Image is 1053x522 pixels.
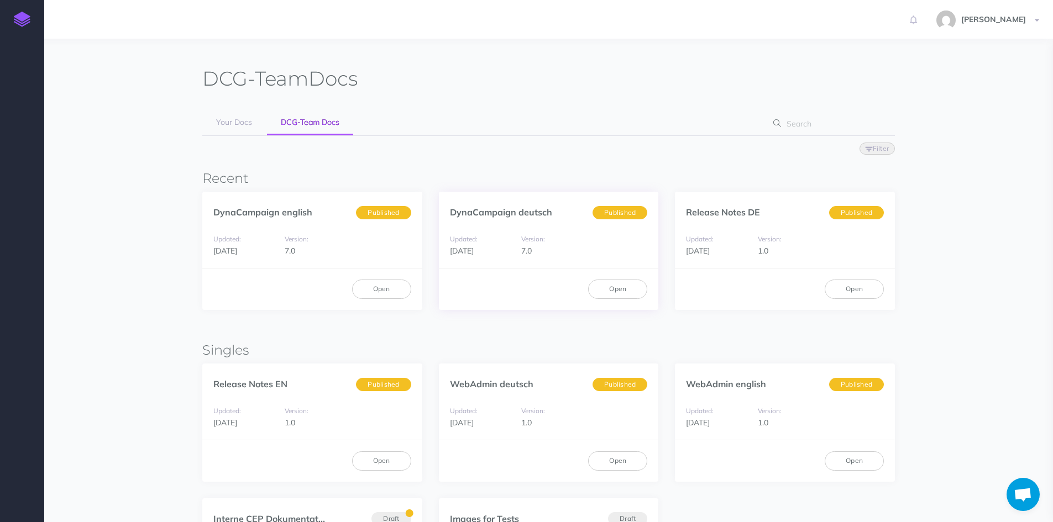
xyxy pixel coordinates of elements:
small: Version: [758,407,782,415]
small: Updated: [213,235,241,243]
a: DynaCampaign english [213,207,312,218]
small: Updated: [686,235,714,243]
span: [DATE] [450,418,474,428]
a: DynaCampaign deutsch [450,207,552,218]
a: DCG-Team Docs [267,110,353,135]
a: Your Docs [202,110,266,135]
img: logo-mark.svg [14,12,30,27]
span: [DATE] [213,246,237,256]
span: DCG-Team Docs [281,117,339,127]
h1: Docs [202,66,358,91]
small: Version: [285,235,308,243]
a: Release Notes DE [686,207,760,218]
a: Release Notes EN [213,378,287,389]
small: Updated: [450,407,478,415]
small: Version: [758,235,782,243]
a: Open [588,280,647,298]
a: WebAdmin english [686,378,766,389]
span: DCG-Team [202,66,308,91]
span: [DATE] [450,246,474,256]
img: e0b8158309a7a9c2ba5a20a85ae97691.jpg [936,10,956,30]
small: Updated: [686,407,714,415]
a: Open [588,451,647,470]
h3: Singles [202,343,895,357]
a: Open [352,451,411,470]
button: Filter [860,143,895,155]
span: [DATE] [213,418,237,428]
small: Version: [521,407,545,415]
a: WebAdmin deutsch [450,378,533,389]
small: Version: [285,407,308,415]
span: 1.0 [521,418,532,428]
a: Open [825,280,884,298]
div: Chat öffnen [1007,478,1040,511]
input: Search [783,114,878,134]
span: [PERSON_NAME] [956,14,1031,24]
small: Version: [521,235,545,243]
span: [DATE] [686,418,710,428]
span: 7.0 [285,246,295,256]
h3: Recent [202,171,895,186]
small: Updated: [213,407,241,415]
a: Open [825,451,884,470]
a: Open [352,280,411,298]
span: [DATE] [686,246,710,256]
span: 1.0 [758,246,768,256]
span: 1.0 [758,418,768,428]
span: 1.0 [285,418,295,428]
small: Updated: [450,235,478,243]
span: Your Docs [216,117,252,127]
span: 7.0 [521,246,532,256]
